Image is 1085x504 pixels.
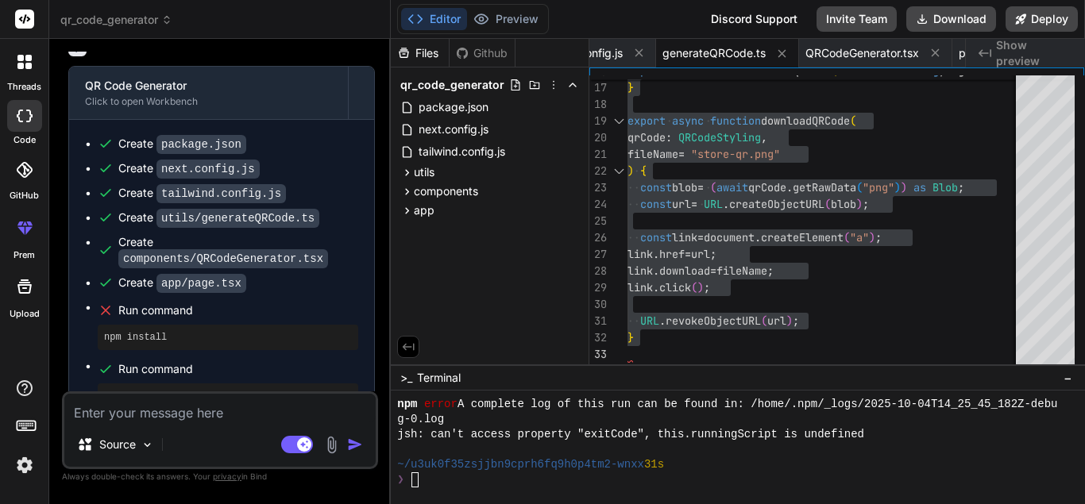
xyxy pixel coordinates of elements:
span: error [424,397,458,412]
span: blob [831,197,856,211]
div: 28 [589,263,607,279]
span: const [640,197,672,211]
span: as [913,180,926,194]
span: ; [958,180,964,194]
span: "a" [850,230,869,244]
code: components/QRCodeGenerator.tsx [118,249,328,268]
span: link [627,280,653,294]
span: function [710,113,761,128]
button: Editor [401,8,467,30]
div: 18 [589,96,607,113]
p: Source [99,437,136,452]
span: . [755,230,761,244]
div: 32 [589,329,607,346]
button: − [1060,365,1075,391]
span: privacy [213,471,241,481]
span: g-0.log [397,412,444,427]
span: createElement [761,230,844,244]
div: 17 [589,79,607,96]
span: QRCodeStyling [678,130,761,144]
div: Github [450,45,515,61]
span: url [672,197,691,211]
div: 30 [589,296,607,313]
span: ; [875,230,882,244]
span: link [627,264,653,278]
div: 27 [589,246,607,263]
span: URL [640,314,659,328]
span: = [685,247,691,261]
button: Preview [467,8,545,30]
span: ) [856,197,863,211]
span: createObjectURL [729,197,824,211]
div: Create [118,136,246,152]
span: "png" [863,180,894,194]
span: } [627,330,634,344]
span: package.json [417,98,490,117]
label: threads [7,80,41,94]
span: ; [767,264,774,278]
span: utils [414,164,434,180]
div: Create [118,160,260,177]
span: blob [672,180,697,194]
div: 22 [589,163,607,179]
span: − [1064,370,1072,386]
span: components [414,183,478,199]
span: ; [710,247,716,261]
span: = [697,230,704,244]
span: ) [901,180,907,194]
span: ) [894,180,901,194]
span: Run command [118,302,358,318]
pre: npm run dev [104,390,352,402]
span: ) [627,164,634,178]
span: href [659,247,685,261]
label: GitHub [10,189,39,202]
div: Click to open Workbench [85,95,332,108]
span: ( [844,230,850,244]
div: Click to collapse the range. [608,163,629,179]
label: prem [14,248,35,262]
div: Files [391,45,449,61]
span: jsh: can't access property "exitCode", this.runningScript is undefined [397,427,864,442]
div: Create [118,210,319,226]
div: Create [118,275,246,291]
span: ) [869,230,875,244]
span: ( [856,180,863,194]
span: = [678,147,685,161]
div: 26 [589,229,607,246]
span: npm [397,397,417,412]
span: A complete log of this run can be found in: /home/.npm/_logs/2025-10-04T14_25_45_182Z-debu [458,397,1058,412]
code: tailwind.config.js [156,184,286,203]
span: . [786,180,793,194]
span: ) [786,314,793,328]
span: 31s [644,457,664,472]
span: document [704,230,755,244]
span: ; [793,314,799,328]
span: ( [691,280,697,294]
span: qr_code_generator [60,12,172,28]
span: ; [704,280,710,294]
span: next.config.js [417,120,490,139]
span: getRawData [793,180,856,194]
span: const [640,230,672,244]
span: URL [704,197,723,211]
span: revokeObjectURL [666,314,761,328]
span: async [672,113,704,128]
div: Create [118,185,286,202]
span: = [691,197,697,211]
span: ) [697,280,704,294]
span: await [716,180,748,194]
code: package.json [156,135,246,154]
span: link [672,230,697,244]
span: ~/u3uk0f35zsjjbn9cprh6fq9h0p4tm2-wnxx [397,457,644,472]
label: Upload [10,307,40,321]
code: next.config.js [156,160,260,179]
span: . [659,314,666,328]
span: Show preview [996,37,1072,69]
div: QR Code Generator [85,78,332,94]
button: Invite Team [817,6,897,32]
img: settings [11,452,38,479]
pre: npm install [104,331,352,344]
span: link [627,247,653,261]
span: ; [863,197,869,211]
span: click [659,280,691,294]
